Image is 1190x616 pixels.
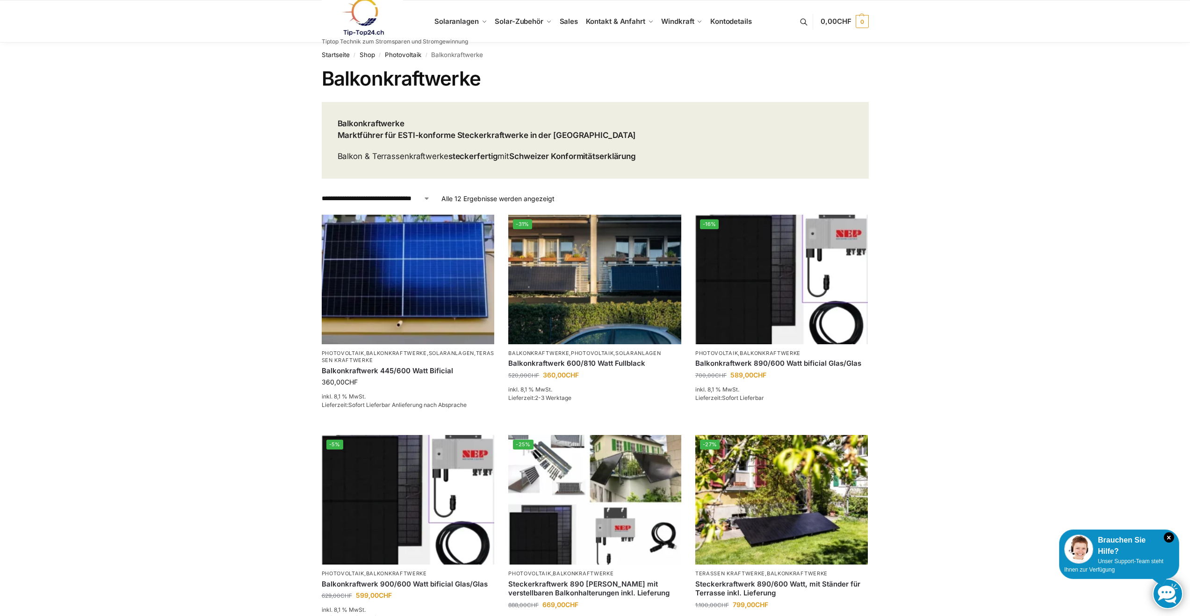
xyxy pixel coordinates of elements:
[695,372,727,379] bdi: 700,00
[508,215,681,344] img: 2 Balkonkraftwerke
[695,602,729,609] bdi: 1.100,00
[350,51,360,59] span: /
[322,570,364,577] a: Photovoltaik
[345,378,358,386] span: CHF
[571,350,613,356] a: Photovoltaik
[508,350,569,356] a: Balkonkraftwerke
[695,359,868,368] a: Balkonkraftwerk 890/600 Watt bificial Glas/Glas
[448,152,498,161] strong: steckerfertig
[322,435,495,565] a: -5%Bificiales Hochleistungsmodul
[730,371,766,379] bdi: 589,00
[753,371,766,379] span: CHF
[508,359,681,368] a: Balkonkraftwerk 600/810 Watt Fullblack
[322,43,869,67] nav: Breadcrumb
[322,401,467,408] span: Lieferzeit:
[553,570,613,577] a: Balkonkraftwerke
[717,602,729,609] span: CHF
[322,392,495,401] p: inkl. 8,1 % MwSt.
[695,215,868,344] a: -16%Bificiales Hochleistungsmodul
[322,570,495,577] p: ,
[340,592,352,599] span: CHF
[322,435,495,565] img: Bificiales Hochleistungsmodul
[508,580,681,598] a: Steckerkraftwerk 890 Watt mit verstellbaren Balkonhalterungen inkl. Lieferung
[421,51,431,59] span: /
[508,602,539,609] bdi: 888,00
[509,152,636,161] strong: Schweizer Konformitätserklärung
[661,17,694,26] span: Windkraft
[1164,532,1174,543] i: Schließen
[1064,535,1174,557] div: Brauchen Sie Hilfe?
[508,350,681,357] p: , ,
[322,366,495,376] a: Balkonkraftwerk 445/600 Watt Bificial
[338,130,636,140] strong: Marktführer für ESTI-konforme Steckerkraftwerke in der [GEOGRAPHIC_DATA]
[338,151,636,163] p: Balkon & Terrassenkraftwerke mit
[322,350,495,364] p: , , ,
[366,570,427,577] a: Balkonkraftwerke
[322,592,352,599] bdi: 629,00
[710,17,752,26] span: Kontodetails
[543,371,579,379] bdi: 360,00
[508,215,681,344] a: -31%2 Balkonkraftwerke
[767,570,828,577] a: Balkonkraftwerke
[379,591,392,599] span: CHF
[434,17,479,26] span: Solaranlagen
[527,372,539,379] span: CHF
[508,570,681,577] p: ,
[322,606,495,614] p: inkl. 8,1 % MwSt.
[356,591,392,599] bdi: 599,00
[821,7,868,36] a: 0,00CHF 0
[508,394,571,401] span: Lieferzeit:
[566,371,579,379] span: CHF
[586,17,645,26] span: Kontakt & Anfahrt
[695,570,868,577] p: ,
[322,39,468,44] p: Tiptop Technik zum Stromsparen und Stromgewinnung
[560,17,578,26] span: Sales
[695,215,868,344] img: Bificiales Hochleistungsmodul
[508,570,551,577] a: Photovoltaik
[555,0,582,43] a: Sales
[508,385,681,394] p: inkl. 8,1 % MwSt.
[322,580,495,589] a: Balkonkraftwerk 900/600 Watt bificial Glas/Glas
[508,372,539,379] bdi: 520,00
[615,350,661,356] a: Solaranlagen
[322,51,350,58] a: Startseite
[695,385,868,394] p: inkl. 8,1 % MwSt.
[695,580,868,598] a: Steckerkraftwerk 890/600 Watt, mit Ständer für Terrasse inkl. Lieferung
[385,51,421,58] a: Photovoltaik
[695,435,868,565] img: Steckerkraftwerk 890/600 Watt, mit Ständer für Terrasse inkl. Lieferung
[837,17,851,26] span: CHF
[348,401,467,408] span: Sofort Lieferbar Anlieferung nach Absprache
[695,435,868,565] a: -27%Steckerkraftwerk 890/600 Watt, mit Ständer für Terrasse inkl. Lieferung
[527,602,539,609] span: CHF
[322,350,495,363] a: Terassen Kraftwerke
[535,394,571,401] span: 2-3 Werktage
[856,15,869,28] span: 0
[322,378,358,386] bdi: 360,00
[1064,535,1093,564] img: Customer service
[542,601,578,609] bdi: 669,00
[441,194,555,203] p: Alle 12 Ergebnisse werden angezeigt
[733,601,768,609] bdi: 799,00
[715,372,727,379] span: CHF
[375,51,385,59] span: /
[338,119,404,128] strong: Balkonkraftwerke
[366,350,427,356] a: Balkonkraftwerke
[740,350,801,356] a: Balkonkraftwerke
[582,0,657,43] a: Kontakt & Anfahrt
[722,394,764,401] span: Sofort Lieferbar
[429,350,474,356] a: Solaranlagen
[322,215,495,344] img: Solaranlage für den kleinen Balkon
[695,394,764,401] span: Lieferzeit:
[495,17,543,26] span: Solar-Zubehör
[821,17,851,26] span: 0,00
[1064,558,1163,573] span: Unser Support-Team steht Ihnen zur Verfügung
[695,350,868,357] p: ,
[695,350,738,356] a: Photovoltaik
[322,350,364,356] a: Photovoltaik
[322,194,430,203] select: Shop-Reihenfolge
[657,0,707,43] a: Windkraft
[508,435,681,565] img: 860 Watt Komplett mit Balkonhalterung
[491,0,555,43] a: Solar-Zubehör
[707,0,756,43] a: Kontodetails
